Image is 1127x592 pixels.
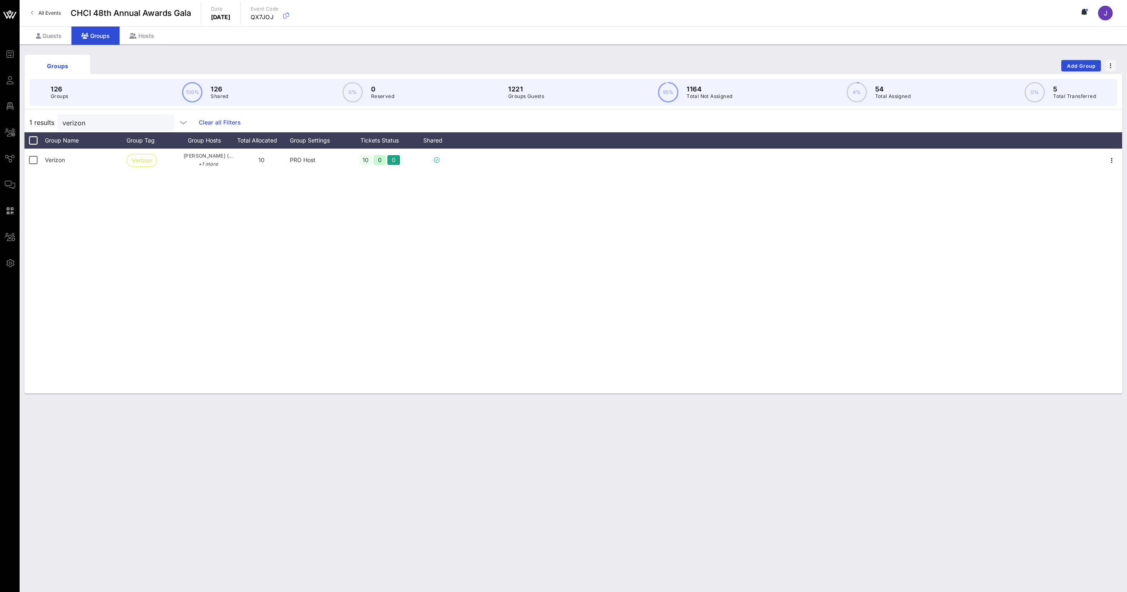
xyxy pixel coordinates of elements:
[290,132,347,149] div: Group Settings
[211,13,231,21] p: [DATE]
[184,160,233,168] p: +1 more
[45,156,65,163] span: Verizon
[1104,9,1107,17] span: J
[347,132,412,149] div: Tickets Status
[412,132,461,149] div: Shared
[211,92,228,100] p: Shared
[508,92,544,100] p: Groups Guests
[875,84,911,94] p: 54
[184,132,233,149] div: Group Hosts
[184,152,233,168] span: [PERSON_NAME] ([PERSON_NAME][EMAIL_ADDRESS][PERSON_NAME][DOMAIN_NAME])
[211,84,228,94] p: 126
[26,27,71,45] div: Guests
[1067,63,1096,69] span: Add Group
[1053,92,1096,100] p: Total Transferred
[31,62,84,70] div: Groups
[371,92,394,100] p: Reserved
[251,5,279,13] p: Event Code
[71,27,120,45] div: Groups
[373,155,386,165] div: 0
[26,7,66,20] a: All Events
[45,132,127,149] div: Group Name
[233,132,290,149] div: Total Allocated
[359,155,372,165] div: 10
[251,13,279,21] p: QX7JOJ
[687,92,732,100] p: Total Not Assigned
[127,132,184,149] div: Group Tag
[387,155,400,165] div: 0
[51,92,68,100] p: Groups
[258,156,265,163] span: 10
[51,84,68,94] p: 126
[120,27,164,45] div: Hosts
[371,84,394,94] p: 0
[1061,60,1101,71] button: Add Group
[1053,84,1096,94] p: 5
[29,118,54,127] span: 1 results
[199,118,241,127] a: Clear all Filters
[1098,6,1113,20] div: J
[71,7,191,19] span: CHCI 48th Annual Awards Gala
[687,84,732,94] p: 1164
[875,92,911,100] p: Total Assigned
[290,149,347,171] div: PRO Host
[508,84,544,94] p: 1221
[211,5,231,13] p: Date
[38,10,61,16] span: All Events
[132,154,152,167] span: Verizon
